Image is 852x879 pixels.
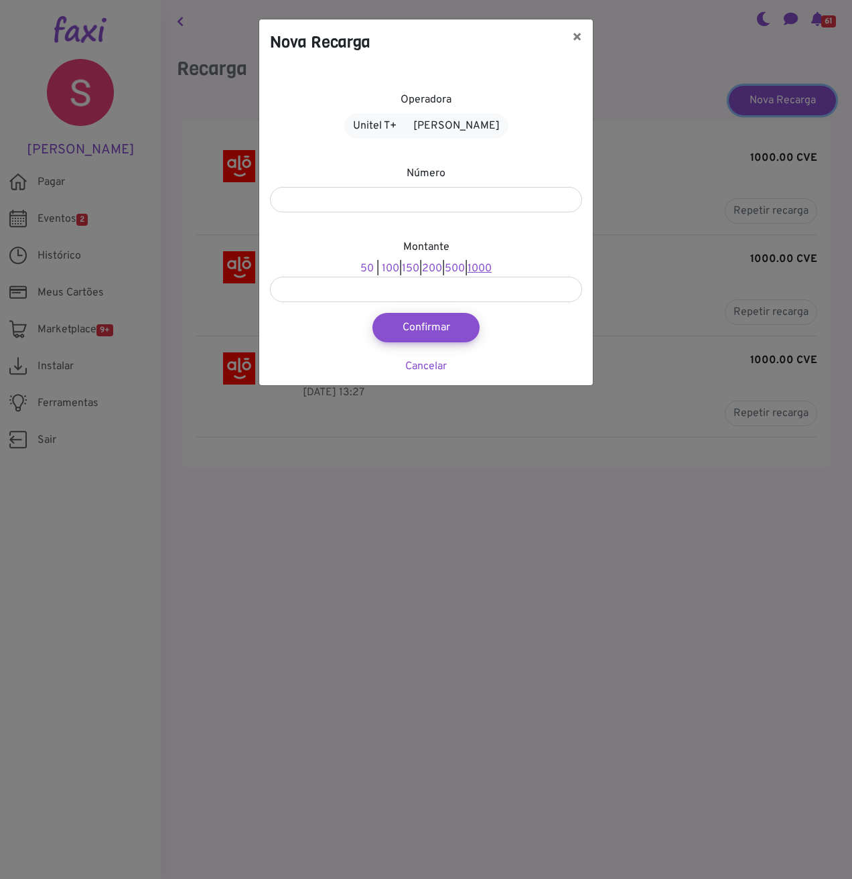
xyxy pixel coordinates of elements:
button: × [561,19,593,57]
label: Montante [403,239,449,255]
a: 200 [422,262,442,275]
a: Cancelar [405,360,447,373]
h4: Nova Recarga [270,30,370,54]
div: | | | | [270,239,582,302]
a: [PERSON_NAME] [405,113,508,139]
a: 150 [402,262,419,275]
a: 1000 [468,262,492,275]
a: 500 [445,262,465,275]
a: 50 [360,262,374,275]
label: Operadora [401,92,451,108]
label: Número [407,165,445,182]
a: Unitel T+ [344,113,405,139]
a: 100 [382,262,399,275]
span: | [376,262,379,275]
button: Confirmar [372,313,480,342]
